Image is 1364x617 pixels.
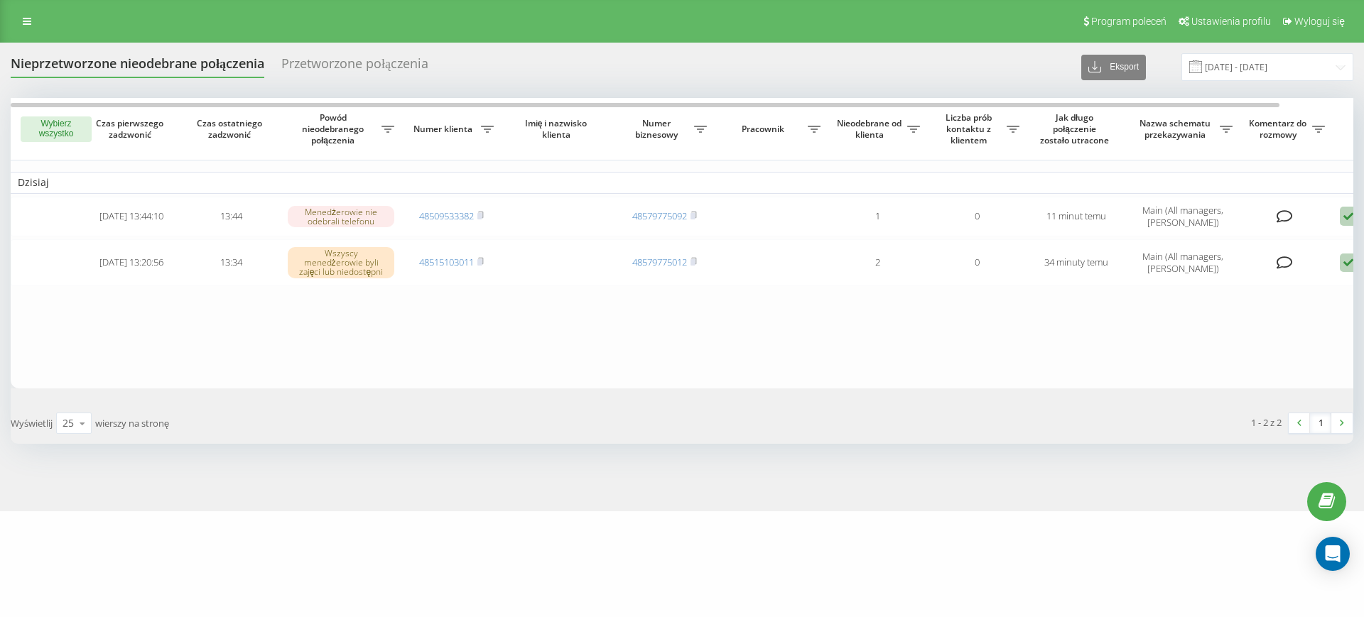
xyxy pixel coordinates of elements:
div: Menedżerowie nie odebrali telefonu [288,206,394,227]
td: 2 [828,239,927,286]
td: 11 minut temu [1027,197,1126,236]
td: 0 [927,197,1027,236]
span: Imię i nazwisko klienta [513,118,602,140]
td: [DATE] 13:20:56 [82,239,181,286]
div: Open Intercom Messenger [1316,537,1350,571]
a: 48509533382 [419,209,474,222]
span: Wyloguj się [1294,16,1345,27]
td: 13:34 [181,239,281,286]
span: Czas pierwszego zadzwonić [93,118,170,140]
a: 48579775012 [632,256,687,268]
span: Wyświetlij [11,417,53,430]
td: 13:44 [181,197,281,236]
span: Pracownik [721,124,808,135]
td: Main (All managers, [PERSON_NAME]) [1126,197,1240,236]
span: Ustawienia profilu [1191,16,1271,27]
span: Nazwa schematu przekazywania [1133,118,1220,140]
span: Nieodebrane od klienta [835,118,907,140]
button: Eksport [1081,55,1146,80]
span: Numer klienta [408,124,481,135]
span: Czas ostatniego zadzwonić [193,118,269,140]
a: 1 [1310,413,1331,433]
a: 48515103011 [419,256,474,268]
div: Przetworzone połączenia [281,56,428,78]
span: Jak długo połączenie zostało utracone [1038,112,1115,146]
td: 1 [828,197,927,236]
button: Wybierz wszystko [21,116,92,142]
div: 1 - 2 z 2 [1251,415,1282,430]
td: Main (All managers, [PERSON_NAME]) [1126,239,1240,286]
span: Komentarz do rozmowy [1247,118,1312,140]
div: Nieprzetworzone nieodebrane połączenia [11,56,264,78]
span: wierszy na stronę [95,417,169,430]
div: Wszyscy menedżerowie byli zajęci lub niedostępni [288,247,394,278]
td: 34 minuty temu [1027,239,1126,286]
span: Numer biznesowy [622,118,694,140]
a: 48579775092 [632,209,687,222]
span: Program poleceń [1091,16,1167,27]
div: 25 [63,416,74,430]
span: Liczba prób kontaktu z klientem [934,112,1007,146]
span: Powód nieodebranego połączenia [288,112,381,146]
td: [DATE] 13:44:10 [82,197,181,236]
td: 0 [927,239,1027,286]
